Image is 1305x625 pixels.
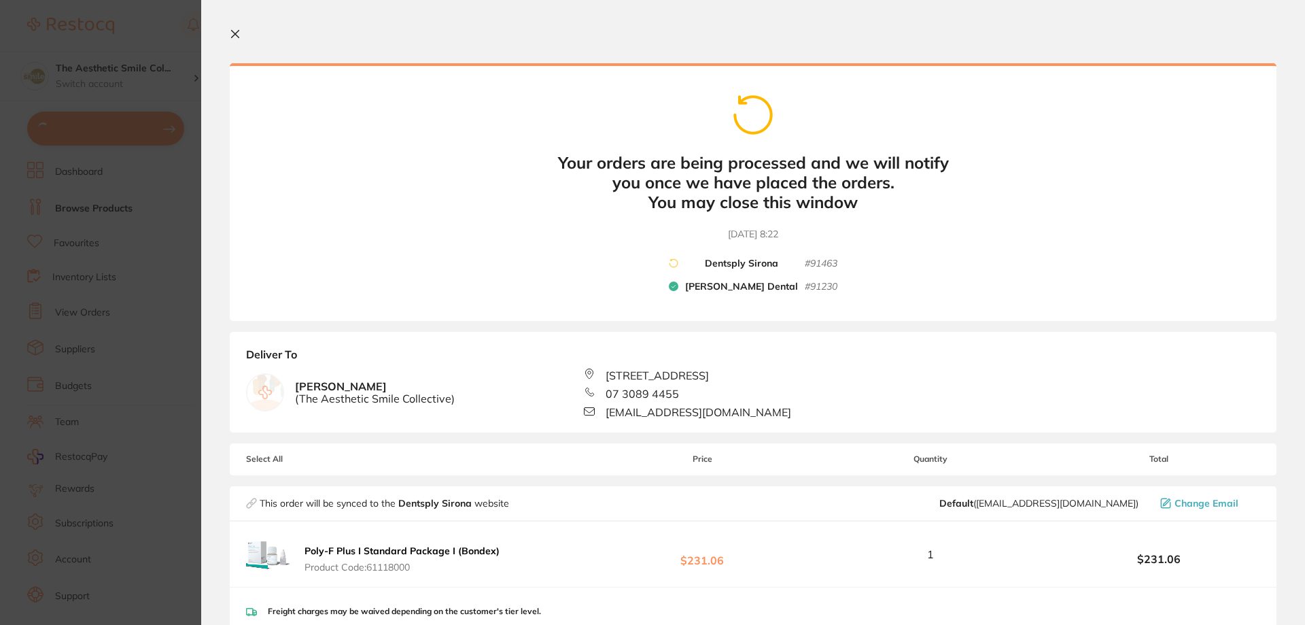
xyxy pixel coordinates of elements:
[606,388,679,400] span: 07 3089 4455
[300,545,504,573] button: Poly-F Plus I Standard Package I (Bondex) Product Code:61118000
[1174,498,1238,509] span: Change Email
[606,406,791,418] span: [EMAIL_ADDRESS][DOMAIN_NAME]
[667,257,680,269] img: cart-spinner.png
[247,374,283,411] img: empty.jpg
[601,454,803,464] span: Price
[805,281,837,293] small: # 91230
[246,348,1260,369] b: Deliver To
[705,258,778,270] b: Dentsply Sirona
[805,258,837,270] small: # 91463
[59,52,234,65] p: Message from Restocq, sent 1w ago
[246,454,382,464] span: Select All
[1058,553,1260,565] b: $231.06
[939,497,973,509] b: Default
[1156,497,1260,509] button: Change Email
[398,497,474,509] strong: Dentsply Sirona
[295,392,455,405] span: ( The Aesthetic Smile Collective )
[804,454,1058,464] span: Quantity
[549,153,957,212] b: Your orders are being processed and we will notify you once we have placed the orders. You may cl...
[304,562,500,573] span: Product Code: 61118000
[606,369,709,382] span: [STREET_ADDRESS]
[31,41,52,63] img: Profile image for Restocq
[59,39,234,52] p: It has been 14 days since you have started your Restocq journey. We wanted to do a check in and s...
[927,548,934,560] span: 1
[295,380,455,405] b: [PERSON_NAME]
[20,29,251,73] div: message notification from Restocq, 1w ago. It has been 14 days since you have started your Restoc...
[685,281,798,293] b: [PERSON_NAME] Dental
[601,542,803,567] b: $231.06
[268,607,541,616] p: Freight charges may be waived depending on the customer's tier level.
[939,498,1138,509] span: clientservices@dentsplysirona.com
[1058,454,1260,464] span: Total
[728,228,778,241] time: [DATE] 8:22
[304,545,500,557] b: Poly-F Plus I Standard Package I (Bondex)
[246,533,290,576] img: cWl5cG9lbw
[726,88,781,143] img: cart-spinner.png
[260,498,509,509] p: This order will be synced to the website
